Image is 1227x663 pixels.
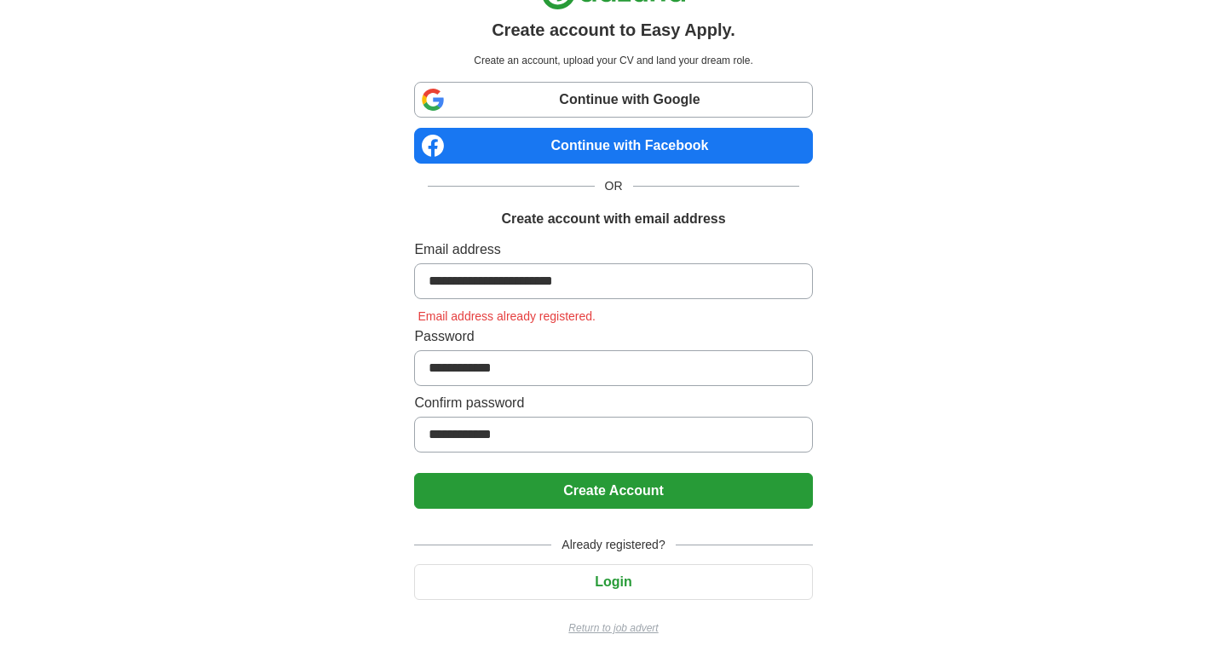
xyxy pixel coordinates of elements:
span: Already registered? [551,536,675,554]
span: Email address already registered. [414,309,599,323]
a: Login [414,574,812,589]
a: Return to job advert [414,620,812,636]
h1: Create account with email address [501,209,725,229]
label: Confirm password [414,393,812,413]
h1: Create account to Easy Apply. [492,17,735,43]
p: Create an account, upload your CV and land your dream role. [418,53,809,68]
button: Login [414,564,812,600]
span: OR [595,177,633,195]
label: Password [414,326,812,347]
a: Continue with Google [414,82,812,118]
button: Create Account [414,473,812,509]
a: Continue with Facebook [414,128,812,164]
label: Email address [414,239,812,260]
